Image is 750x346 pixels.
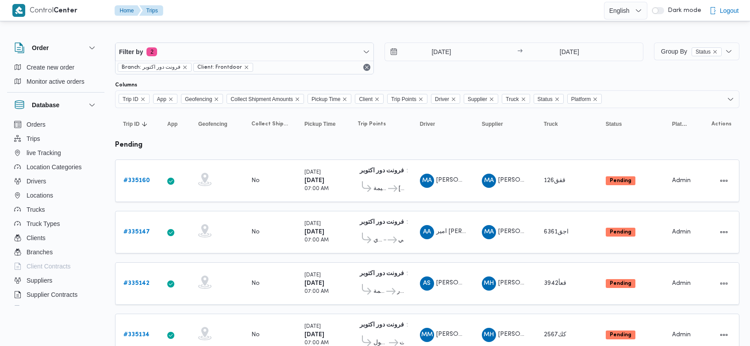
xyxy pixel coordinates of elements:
span: Monitor active orders [27,76,85,87]
span: Trip ID [123,94,138,104]
button: App [164,117,186,131]
button: Client Contracts [11,259,101,273]
span: Orders [27,119,46,130]
small: 07:00 AM [304,289,329,294]
span: Client Contracts [27,261,71,272]
button: Remove Status from selection in this group [554,97,560,102]
button: Status [602,117,660,131]
small: [DATE] [304,170,321,175]
span: Actions [712,121,731,128]
span: Platform [571,94,591,104]
span: Drivers [27,176,46,187]
button: Clients [11,231,101,245]
button: remove selected entity [182,65,188,70]
span: [PERSON_NAME] [399,183,404,194]
button: Order [14,43,97,53]
button: Driver [416,117,469,131]
span: قعأ3942 [544,280,566,286]
img: X8yXhbKr1z7QwAAAABJRU5ErkJggg== [12,4,25,17]
b: فرونت دور اكتوبر [360,271,404,276]
span: كارفور [PERSON_NAME] [397,286,404,297]
b: Pending [610,229,631,235]
button: Home [115,5,141,16]
div: Database [7,117,104,309]
button: Actions [717,225,731,239]
label: Columns [115,82,137,89]
small: 10:48 PM [406,220,430,225]
span: App [153,94,177,104]
button: Remove Driver from selection in this group [451,97,456,102]
span: Branches [27,247,53,257]
span: AA [423,225,431,239]
span: Geofencing [185,94,212,104]
span: Trip Points [387,94,427,104]
span: Pending [606,176,635,185]
div: Ahmad Saad Muhammad Said Shbak [420,276,434,291]
button: live Tracking [11,146,101,160]
span: [PERSON_NAME] [436,331,487,337]
span: Client [355,94,384,104]
div: No [251,228,260,236]
input: Press the down key to open a popover containing a calendar. [525,43,613,61]
span: Truck [544,121,558,128]
span: Geofencing [181,94,223,104]
input: Press the down key to open a popover containing a calendar. [385,43,485,61]
span: Trip Points [358,121,386,128]
button: Branches [11,245,101,259]
span: Truck [506,94,519,104]
b: Pending [610,332,631,338]
span: امير [PERSON_NAME] [PERSON_NAME] [436,229,551,234]
div: No [251,331,260,339]
div: Muhammad Altijana Hamid Aisa [420,174,434,188]
span: Suppliers [27,275,52,286]
span: كك2567 [544,332,566,338]
span: كارفور شبرا الخيمة [373,286,385,297]
span: Status [692,47,722,56]
span: Driver [431,94,460,104]
span: Admin [672,178,691,183]
div: Muhammad Hasani Muhammad Ibrahem [482,276,496,291]
span: MA [484,174,494,188]
span: [PERSON_NAME] [PERSON_NAME] [498,331,601,337]
b: [DATE] [304,332,324,338]
button: Locations [11,188,101,202]
span: MA [422,174,432,188]
b: [DATE] [304,178,324,183]
span: MH [484,276,494,291]
button: Database [14,100,97,110]
small: [DATE] [304,222,321,226]
span: Collect Shipment Amounts [251,121,288,128]
b: Pending [610,281,631,286]
b: Pending [610,178,631,183]
b: فرونت دور اكتوبر [360,219,404,225]
button: Platform [669,117,691,131]
span: [PERSON_NAME] [436,280,487,286]
button: Remove Pickup Time from selection in this group [342,97,347,102]
button: Geofencing [195,117,239,131]
button: Pickup Time [301,117,345,131]
div: No [251,177,260,185]
button: Trips [139,5,163,16]
span: Truck [502,94,530,104]
button: Remove Collect Shipment Amounts from selection in this group [295,97,300,102]
span: Pending [606,330,635,339]
iframe: chat widget [9,311,37,337]
span: Geofencing [198,121,227,128]
span: Trucks [27,204,45,215]
span: 2 active filters [146,47,157,56]
small: 07:00 AM [304,341,329,346]
span: Truck Types [27,218,60,229]
span: Status [534,94,564,104]
div: Muhammad Hasani Muhammad Ibrahem [482,328,496,342]
span: Admin [672,280,691,286]
span: AS [423,276,431,291]
span: MH [484,328,494,342]
b: [DATE] [304,280,324,286]
small: 10:48 PM [406,323,430,328]
button: Remove Client from selection in this group [374,97,380,102]
b: فرونت دور اكتوبر [360,168,404,174]
div: Muhammad Abadalamunam HIshm Isamaail [482,174,496,188]
small: [DATE] [304,273,321,278]
span: Dark mode [664,7,701,14]
span: live Tracking [27,148,61,158]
